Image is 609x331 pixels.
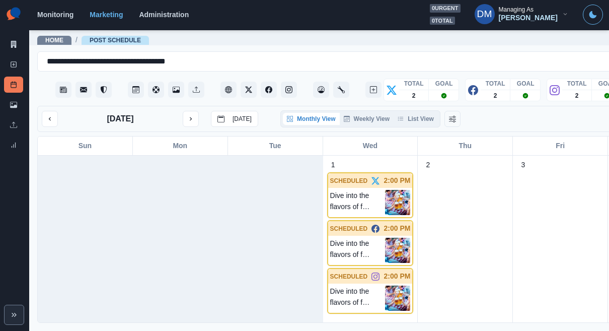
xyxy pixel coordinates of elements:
[261,82,277,98] button: Facebook
[330,224,368,233] p: SCHEDULED
[418,137,513,155] div: Thu
[4,56,23,73] a: New Post
[385,238,410,263] img: a42lpyg6e0gnmn5gt7bk
[567,79,587,88] p: TOTAL
[330,286,386,311] p: Dive into the flavors of fall! @kcoktoberfest at @crowncenter [DATE]–[DATE] pairs authentic Germa...
[220,82,237,98] button: Client Website
[394,113,438,125] button: List View
[42,111,58,127] button: previous month
[55,82,71,98] button: Stream
[330,190,386,215] p: Dive into the flavors of fall! @KCOktoberfest at @[GEOGRAPHIC_DATA] [DATE]–[DATE] pairs authentic...
[404,79,424,88] p: TOTAL
[183,111,199,127] button: next month
[486,79,505,88] p: TOTAL
[575,91,579,100] p: 2
[313,82,329,98] button: Dashboard
[233,115,252,122] p: [DATE]
[385,190,410,215] img: a42lpyg6e0gnmn5gt7bk
[444,111,461,127] button: Change View Order
[4,36,23,52] a: Marketing Summary
[168,82,184,98] button: Media Library
[4,97,23,113] a: Media Library
[241,82,257,98] button: Twitter
[4,77,23,93] a: Post Schedule
[4,305,24,325] button: Expand
[107,113,133,125] p: [DATE]
[430,17,455,25] span: 0 total
[4,137,23,153] a: Review Summary
[90,11,123,19] a: Marketing
[333,82,349,98] button: Administration
[96,82,112,98] button: Reviews
[228,137,323,155] div: Tue
[435,79,453,88] p: GOAL
[128,82,144,98] button: Post Schedule
[211,111,258,127] button: go to today
[494,91,497,100] p: 2
[75,35,78,45] span: /
[45,37,63,44] a: Home
[430,4,461,13] span: 0 urgent
[281,82,297,98] button: Instagram
[521,160,525,170] p: 3
[499,6,534,13] div: Managing As
[283,113,339,125] button: Monthly View
[340,113,394,125] button: Weekly View
[384,223,411,234] p: 2:00 PM
[139,11,189,19] a: Administration
[365,82,382,98] button: Create New Post
[426,160,430,170] p: 2
[385,286,410,311] img: a42lpyg6e0gnmn5gt7bk
[499,14,558,22] div: [PERSON_NAME]
[517,79,535,88] p: GOAL
[148,82,164,98] button: Content Pool
[330,238,386,263] p: Dive into the flavors of fall! @KCOktoberfest at @[GEOGRAPHIC_DATA] [DATE]–[DATE] pairs authentic...
[477,2,492,26] div: Darwin Manalo
[4,117,23,133] a: Uploads
[467,4,577,24] button: Managing As[PERSON_NAME]
[384,175,411,186] p: 2:00 PM
[188,82,204,98] button: Uploads
[412,91,416,100] p: 2
[513,137,608,155] div: Fri
[133,137,228,155] div: Mon
[38,137,133,155] div: Sun
[583,5,603,25] button: Toggle Mode
[37,35,149,45] nav: breadcrumb
[331,160,335,170] p: 1
[330,176,368,185] p: SCHEDULED
[75,82,92,98] button: Messages
[37,11,73,19] a: Monitoring
[323,137,418,155] div: Wed
[384,271,411,282] p: 2:00 PM
[330,272,368,281] p: SCHEDULED
[90,37,141,44] a: Post Schedule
